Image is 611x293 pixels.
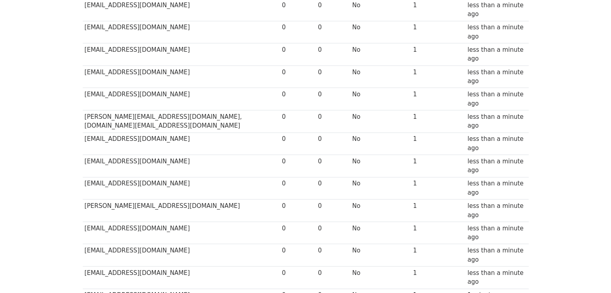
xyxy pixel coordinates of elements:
td: [EMAIL_ADDRESS][DOMAIN_NAME] [83,177,280,199]
td: less than a minute ago [466,177,529,199]
td: 1 [411,267,466,289]
td: 0 [280,132,316,155]
td: 0 [316,267,350,289]
td: 0 [316,43,350,66]
td: 0 [316,110,350,132]
td: [EMAIL_ADDRESS][DOMAIN_NAME] [83,132,280,155]
td: 1 [411,132,466,155]
td: 0 [316,155,350,177]
td: 0 [280,43,316,66]
td: less than a minute ago [466,244,529,267]
td: 0 [316,65,350,88]
td: 0 [280,110,316,132]
td: 0 [280,88,316,110]
td: 1 [411,110,466,132]
iframe: Chat Widget [571,254,611,293]
td: 0 [280,155,316,177]
td: 1 [411,244,466,267]
td: less than a minute ago [466,110,529,132]
td: less than a minute ago [466,155,529,177]
td: less than a minute ago [466,21,529,43]
td: less than a minute ago [466,199,529,222]
td: No [350,267,411,289]
td: 0 [280,267,316,289]
div: Widget chat [571,254,611,293]
td: less than a minute ago [466,65,529,88]
td: 1 [411,21,466,43]
td: No [350,155,411,177]
td: 0 [280,21,316,43]
td: No [350,43,411,66]
td: 1 [411,155,466,177]
td: 0 [316,21,350,43]
td: 0 [280,222,316,244]
td: No [350,132,411,155]
td: less than a minute ago [466,267,529,289]
td: 0 [316,132,350,155]
td: No [350,88,411,110]
td: 0 [316,177,350,199]
td: 1 [411,199,466,222]
td: [PERSON_NAME][EMAIL_ADDRESS][DOMAIN_NAME] [83,199,280,222]
td: 0 [280,199,316,222]
td: 1 [411,65,466,88]
td: less than a minute ago [466,132,529,155]
td: 0 [316,244,350,267]
td: 0 [316,199,350,222]
td: [EMAIL_ADDRESS][DOMAIN_NAME] [83,21,280,43]
td: less than a minute ago [466,43,529,66]
td: [EMAIL_ADDRESS][DOMAIN_NAME] [83,222,280,244]
td: [EMAIL_ADDRESS][DOMAIN_NAME] [83,155,280,177]
td: 0 [316,88,350,110]
td: [EMAIL_ADDRESS][DOMAIN_NAME] [83,267,280,289]
td: [EMAIL_ADDRESS][DOMAIN_NAME] [83,244,280,267]
td: less than a minute ago [466,88,529,110]
td: No [350,244,411,267]
td: 0 [280,65,316,88]
td: No [350,177,411,199]
td: less than a minute ago [466,222,529,244]
td: 1 [411,88,466,110]
td: 0 [280,244,316,267]
td: 0 [316,222,350,244]
td: No [350,65,411,88]
td: 1 [411,43,466,66]
td: 1 [411,177,466,199]
td: No [350,222,411,244]
td: [EMAIL_ADDRESS][DOMAIN_NAME] [83,43,280,66]
td: [EMAIL_ADDRESS][DOMAIN_NAME] [83,65,280,88]
td: No [350,110,411,132]
td: [EMAIL_ADDRESS][DOMAIN_NAME] [83,88,280,110]
td: No [350,199,411,222]
td: 0 [280,177,316,199]
td: No [350,21,411,43]
td: 1 [411,222,466,244]
td: [PERSON_NAME][EMAIL_ADDRESS][DOMAIN_NAME],[DOMAIN_NAME][EMAIL_ADDRESS][DOMAIN_NAME] [83,110,280,132]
